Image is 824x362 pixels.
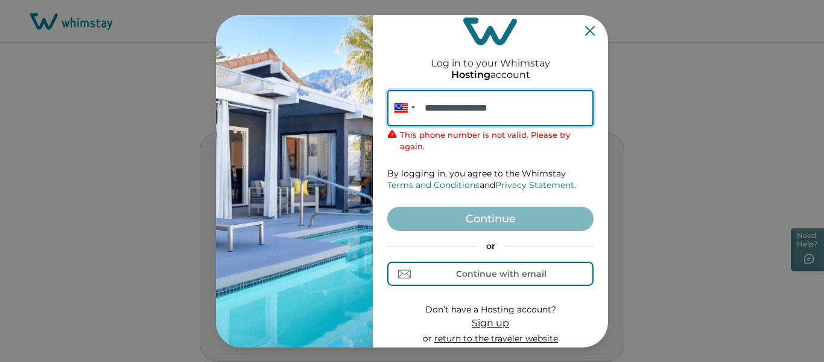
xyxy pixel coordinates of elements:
a: return to the traveler website [434,333,558,344]
button: Continue with email [387,262,594,286]
img: login-logo [463,18,518,45]
p: Hosting [451,69,490,81]
h2: Log in to your Whimstay [431,45,550,69]
button: Continue [387,207,594,231]
a: Terms and Conditions [387,179,480,190]
p: or [387,241,594,253]
p: Don’t have a Hosting account? [423,304,558,316]
div: United States: + 1 [387,90,419,126]
a: Privacy Statement. [495,179,576,190]
div: Continue with email [456,269,547,279]
p: or [423,333,558,345]
button: Close [585,26,595,36]
span: Sign up [472,317,509,329]
p: This phone number is not valid. Please try again. [397,129,594,153]
p: account [451,69,530,81]
p: By logging in, you agree to the Whimstay and [387,168,594,192]
img: auth-banner [216,15,373,347]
